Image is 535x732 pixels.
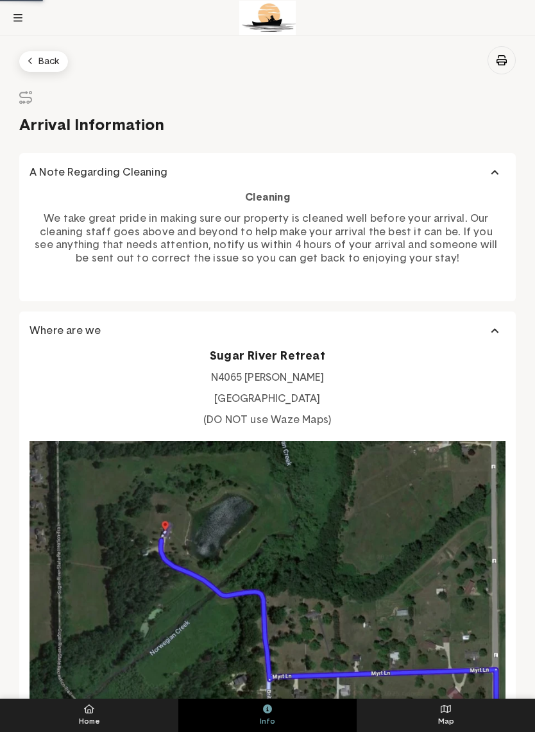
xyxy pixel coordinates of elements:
[19,153,516,192] button: A Note Regarding Cleaning
[30,413,505,427] p: (DO NOT use Waze Maps)
[30,166,167,179] span: A Note Regarding Cleaning
[30,324,101,338] span: Where are we
[19,312,516,351] button: Where are we
[245,192,290,203] strong: Cleaning
[19,51,68,72] button: Back
[30,392,505,406] p: [GEOGRAPHIC_DATA]
[30,349,505,364] h2: Sugar River Retreat
[239,1,296,35] img: Logo
[357,699,535,732] button: Map
[19,116,516,135] h1: Arrival Information
[178,699,357,732] button: Info
[178,717,357,726] span: Info
[35,213,500,263] span: We take great pride in making sure our property is cleaned well before your arrival. Our cleaning...
[357,717,535,726] span: Map
[30,371,505,385] p: N4065 [PERSON_NAME]
[30,441,505,729] img: property-44660-responsive.webp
